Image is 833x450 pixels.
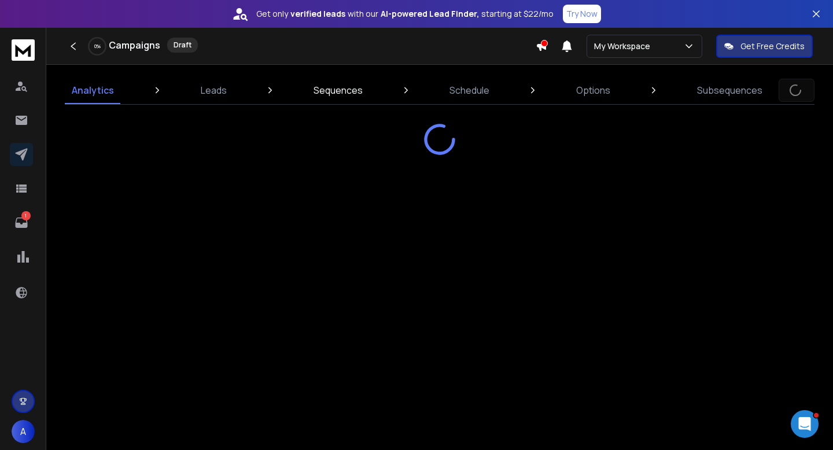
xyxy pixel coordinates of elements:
img: logo [12,39,35,61]
strong: AI-powered Lead Finder, [381,8,479,20]
h1: Campaigns [109,38,160,52]
a: Sequences [307,76,370,104]
p: 1 [21,211,31,220]
p: Analytics [72,83,114,97]
button: Get Free Credits [716,35,813,58]
button: A [12,420,35,443]
a: Subsequences [690,76,769,104]
a: Schedule [443,76,496,104]
strong: verified leads [290,8,345,20]
p: My Workspace [594,40,655,52]
p: Try Now [566,8,598,20]
p: 0 % [94,43,101,50]
a: Options [569,76,617,104]
p: Options [576,83,610,97]
p: Get Free Credits [740,40,805,52]
p: Subsequences [697,83,762,97]
iframe: Intercom live chat [791,410,819,438]
a: Leads [194,76,234,104]
p: Sequences [314,83,363,97]
div: Draft [167,38,198,53]
a: 1 [10,211,33,234]
p: Leads [201,83,227,97]
a: Analytics [65,76,121,104]
p: Schedule [449,83,489,97]
p: Get only with our starting at $22/mo [256,8,554,20]
button: Try Now [563,5,601,23]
